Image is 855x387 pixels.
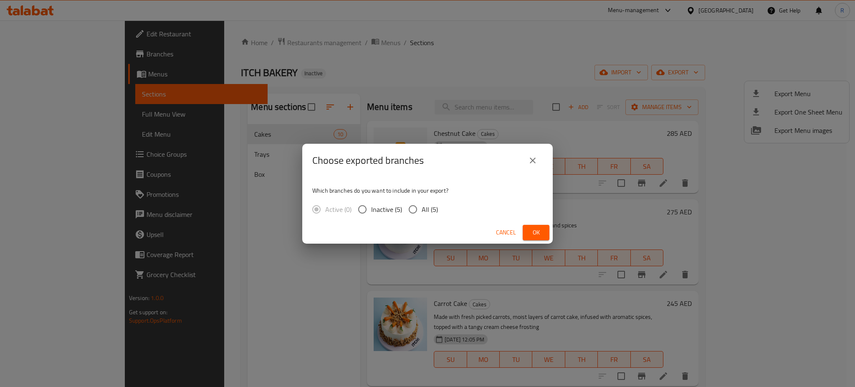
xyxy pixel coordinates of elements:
button: Ok [523,225,549,240]
span: Cancel [496,227,516,238]
button: Cancel [493,225,519,240]
span: Ok [529,227,543,238]
span: All (5) [422,204,438,214]
h2: Choose exported branches [312,154,424,167]
span: Inactive (5) [371,204,402,214]
button: close [523,150,543,171]
p: Which branches do you want to include in your export? [312,186,543,195]
span: Active (0) [325,204,352,214]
